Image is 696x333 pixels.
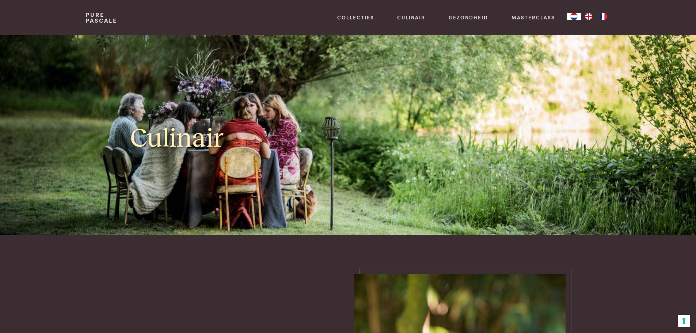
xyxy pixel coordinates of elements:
a: FR [596,13,611,20]
h1: Culinair [130,122,224,155]
button: Uw voorkeuren voor toestemming voor trackingtechnologieën [678,315,690,327]
a: NL [567,13,581,20]
a: Collecties [337,14,374,21]
a: Masterclass [511,14,555,21]
a: Gezondheid [449,14,488,21]
a: EN [581,13,596,20]
ul: Language list [581,13,611,20]
div: Language [567,13,581,20]
aside: Language selected: Nederlands [567,13,611,20]
a: Culinair [397,14,425,21]
a: PurePascale [85,12,117,23]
